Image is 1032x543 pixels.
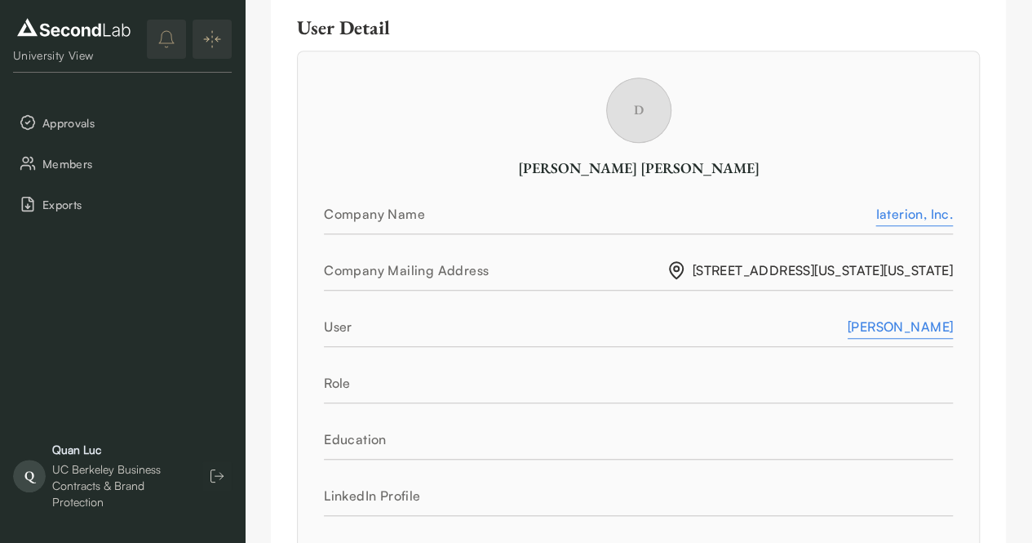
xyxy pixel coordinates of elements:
[324,158,953,178] div: [PERSON_NAME] [PERSON_NAME]
[667,260,953,280] span: [STREET_ADDRESS][US_STATE][US_STATE]
[147,20,186,59] button: notifications
[324,430,953,449] div: Education
[42,155,225,172] span: Members
[606,78,671,143] span: D
[13,105,232,140] button: Approvals
[875,204,953,224] a: Iaterion, Inc.
[52,442,186,458] div: Quan Luc
[324,373,953,393] div: Role
[52,461,186,510] div: UC Berkeley Business Contracts & Brand Protection
[13,146,232,180] button: Members
[324,486,953,505] div: LinkedIn Profile
[13,460,46,492] span: Q
[324,260,667,280] div: Company Mailing Address
[42,114,225,131] span: Approvals
[42,196,225,213] span: Exports
[324,130,953,178] a: D[PERSON_NAME] [PERSON_NAME]
[324,204,875,224] div: Company Name
[324,317,848,336] div: User
[13,15,135,41] img: logo
[848,317,953,336] a: [PERSON_NAME]
[13,47,135,64] div: University View
[297,16,980,40] div: User Detail
[202,461,232,491] button: Log out
[13,187,232,221] button: Exports
[193,20,232,59] button: Expand/Collapse sidebar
